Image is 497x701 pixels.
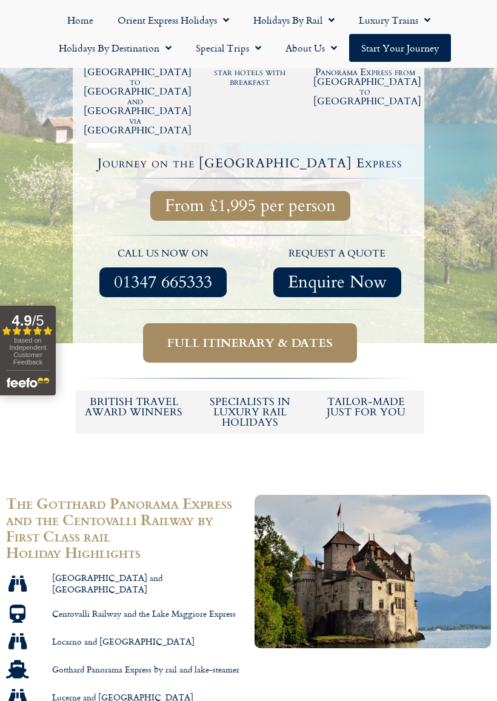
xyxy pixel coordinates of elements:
[256,246,419,262] p: request a quote
[241,6,347,34] a: Holidays by Rail
[105,6,241,34] a: Orient Express Holidays
[167,335,333,350] span: Full itinerary & dates
[288,275,387,290] span: Enquire Now
[78,157,422,170] h4: Journey on the [GEOGRAPHIC_DATA] Express
[49,636,195,648] span: Locarno and [GEOGRAPHIC_DATA]
[143,323,357,363] a: Full itinerary & dates
[99,267,227,297] a: 01347 665333
[165,198,336,213] span: From £1,995 per person
[347,6,442,34] a: Luxury Trains
[6,544,242,560] h2: Holiday Highlights
[198,397,302,428] h6: Specialists in luxury rail holidays
[82,397,186,417] h5: British Travel Award winners
[273,34,349,62] a: About Us
[49,664,239,676] span: Gotthard Panorama Express by rail and lake-steamer
[150,191,350,221] a: From £1,995 per person
[47,34,184,62] a: Holidays by Destination
[313,48,416,106] h2: Seat reservations on the Gotthard Panorama Express from [GEOGRAPHIC_DATA] to [GEOGRAPHIC_DATA]
[114,275,212,290] span: 01347 665333
[255,495,491,648] img: Chateau de Chillon Montreux
[184,34,273,62] a: Special Trips
[314,397,418,417] h5: tailor-made just for you
[6,6,491,62] nav: Menu
[199,48,302,87] h2: 7 nights' hotel accommodation in 4 star hotels with breakfast
[55,6,105,34] a: Home
[49,608,236,620] span: Centovalli Railway and the Lake Maggiore Express
[82,246,244,262] p: call us now on
[273,267,401,297] a: Enquire Now
[349,34,451,62] a: Start your Journey
[84,48,187,135] h2: First Class return rail travel from [GEOGRAPHIC_DATA] to [GEOGRAPHIC_DATA] and [GEOGRAPHIC_DATA] ...
[6,495,242,544] h2: The Gotthard Panorama Express and the Centovalli Railway by First Class rail
[49,572,243,595] span: [GEOGRAPHIC_DATA] and [GEOGRAPHIC_DATA]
